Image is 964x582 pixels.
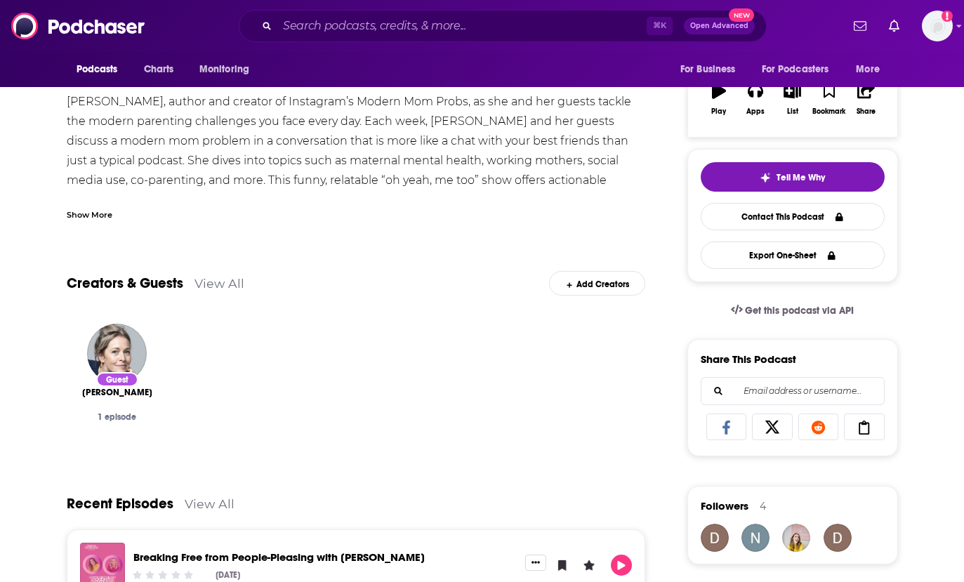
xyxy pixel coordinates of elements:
[684,18,755,34] button: Open AdvancedNew
[199,60,249,79] span: Monitoring
[647,17,673,35] span: ⌘ K
[11,13,146,39] img: Podchaser - Follow, Share and Rate Podcasts
[774,74,810,124] button: List
[942,11,953,22] svg: Add a profile image
[216,570,240,580] div: [DATE]
[277,15,647,37] input: Search podcasts, credits, & more...
[194,276,244,291] a: View All
[847,74,884,124] button: Share
[67,92,646,210] div: [PERSON_NAME], author and creator of Instagram’s Modern Mom Probs, as she and her guests tackle t...
[753,56,850,83] button: open menu
[811,74,847,124] button: Bookmark
[824,524,852,552] img: thenamesofthediva77
[525,555,546,570] button: Show More Button
[741,524,770,552] img: neversayneveragain553
[844,414,885,440] a: Copy Link
[701,242,885,269] button: Export One-Sheet
[135,56,183,83] a: Charts
[848,14,872,38] a: Show notifications dropdown
[701,203,885,230] a: Contact This Podcast
[846,56,897,83] button: open menu
[922,11,953,41] img: User Profile
[96,372,138,387] div: Guest
[720,293,866,328] a: Get this podcast via API
[131,570,194,581] div: Community Rating: 0 out of 5
[760,500,766,512] div: 4
[82,387,152,398] span: [PERSON_NAME]
[239,10,767,42] div: Search podcasts, credits, & more...
[857,107,876,116] div: Share
[67,495,173,512] a: Recent Episodes
[701,162,885,192] button: tell me why sparkleTell Me Why
[701,499,748,512] span: Followers
[883,14,905,38] a: Show notifications dropdown
[671,56,753,83] button: open menu
[812,107,845,116] div: Bookmark
[552,555,573,576] button: Bookmark Episode
[701,352,796,366] h3: Share This Podcast
[67,56,136,83] button: open menu
[922,11,953,41] button: Show profile menu
[713,378,873,404] input: Email address or username...
[752,414,793,440] a: Share on X/Twitter
[787,107,798,116] div: List
[549,271,645,296] div: Add Creators
[77,60,118,79] span: Podcasts
[144,60,174,79] span: Charts
[185,496,235,511] a: View All
[745,305,854,317] span: Get this podcast via API
[762,60,829,79] span: For Podcasters
[78,412,157,422] div: 1 episode
[737,74,774,124] button: Apps
[701,524,729,552] img: dreamsarentmadeof55
[67,275,183,292] a: Creators & Guests
[190,56,268,83] button: open menu
[782,524,810,552] img: taraclark
[729,8,754,22] span: New
[87,324,147,383] img: Sara Petersen
[690,22,748,29] span: Open Advanced
[133,550,425,564] a: Breaking Free from People-Pleasing with Kati Morton
[760,172,771,183] img: tell me why sparkle
[611,555,632,576] button: Play
[706,414,747,440] a: Share on Facebook
[856,60,880,79] span: More
[579,555,600,576] button: Leave a Rating
[798,414,839,440] a: Share on Reddit
[680,60,736,79] span: For Business
[746,107,765,116] div: Apps
[711,107,726,116] div: Play
[701,377,885,405] div: Search followers
[922,11,953,41] span: Logged in as autumncomm
[701,74,737,124] button: Play
[82,387,152,398] a: Sara Petersen
[777,172,825,183] span: Tell Me Why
